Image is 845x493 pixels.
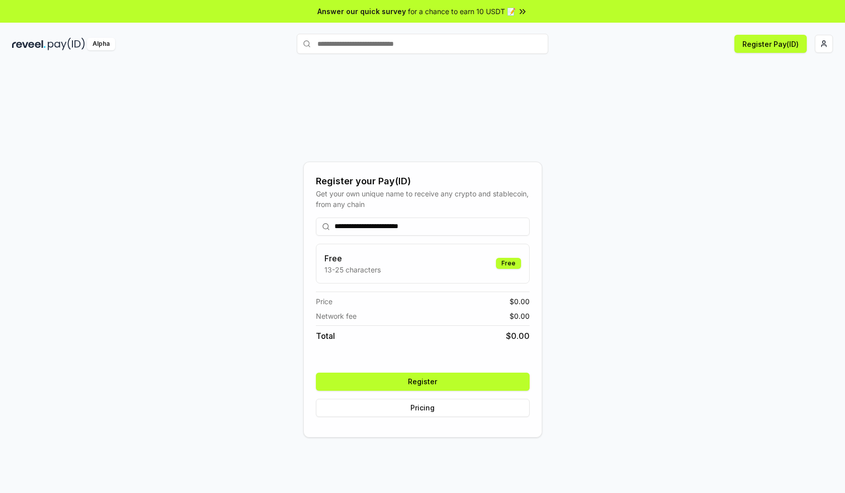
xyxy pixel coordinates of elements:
span: Price [316,296,332,307]
div: Register your Pay(ID) [316,174,530,188]
div: Free [496,258,521,269]
span: Answer our quick survey [317,6,406,17]
button: Register [316,373,530,391]
span: Total [316,330,335,342]
span: $ 0.00 [510,296,530,307]
p: 13-25 characters [324,264,381,275]
span: $ 0.00 [510,311,530,321]
button: Pricing [316,399,530,417]
h3: Free [324,252,381,264]
img: reveel_dark [12,38,46,50]
div: Get your own unique name to receive any crypto and stablecoin, from any chain [316,188,530,209]
img: pay_id [48,38,85,50]
button: Register Pay(ID) [734,35,807,53]
span: for a chance to earn 10 USDT 📝 [408,6,516,17]
div: Alpha [87,38,115,50]
span: $ 0.00 [506,330,530,342]
span: Network fee [316,311,357,321]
